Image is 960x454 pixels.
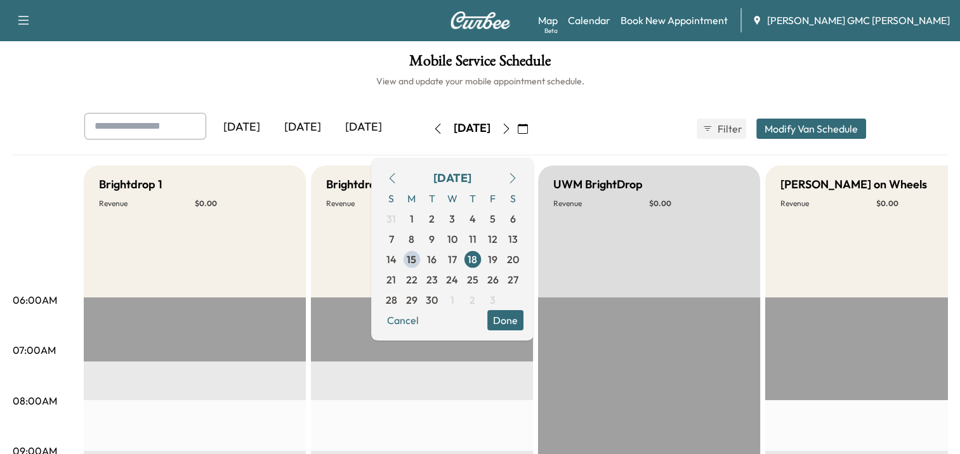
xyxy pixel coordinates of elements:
span: W [442,188,463,209]
h1: Mobile Service Schedule [13,53,947,75]
p: $ 0.00 [195,198,291,209]
span: 29 [406,292,418,308]
span: 10 [447,231,457,247]
span: 21 [386,272,396,287]
span: 17 [448,252,457,267]
div: Beta [544,26,558,36]
span: 19 [488,252,497,267]
p: 06:00AM [13,292,57,308]
h5: Brightdrop 1 [99,176,162,193]
p: Revenue [780,198,876,209]
span: 3 [449,211,455,226]
span: 15 [407,252,416,267]
div: [DATE] [454,120,490,136]
span: 14 [386,252,397,267]
span: S [503,188,523,209]
div: [DATE] [272,113,333,142]
a: Book New Appointment [621,13,728,28]
span: 5 [490,211,496,226]
span: 2 [470,292,475,308]
span: M [402,188,422,209]
span: 23 [426,272,438,287]
span: Filter [718,121,740,136]
span: T [422,188,442,209]
span: 2 [429,211,435,226]
span: T [463,188,483,209]
div: [DATE] [211,113,272,142]
span: 6 [510,211,516,226]
span: 7 [389,231,394,247]
span: 1 [450,292,454,308]
span: 12 [488,231,497,247]
h5: Brightdrop 2 [326,176,391,193]
h5: [PERSON_NAME] on Wheels [780,176,927,193]
p: 08:00AM [13,393,57,408]
span: 3 [490,292,496,308]
span: 20 [507,252,519,267]
span: 9 [429,231,435,247]
span: 18 [468,252,477,267]
img: Curbee Logo [450,11,511,29]
span: 26 [487,272,499,287]
p: Revenue [326,198,422,209]
span: 25 [467,272,478,287]
span: 1 [410,211,414,226]
p: Revenue [553,198,649,209]
span: 22 [406,272,418,287]
span: 11 [469,231,477,247]
a: MapBeta [538,13,558,28]
div: [DATE] [333,113,394,142]
p: 07:00AM [13,342,56,358]
a: Calendar [568,13,610,28]
div: [DATE] [433,169,471,187]
span: 27 [508,272,518,287]
span: 13 [508,231,518,247]
span: 24 [446,272,458,287]
span: 30 [426,292,438,308]
p: Revenue [99,198,195,209]
button: Cancel [381,310,424,330]
span: [PERSON_NAME] GMC [PERSON_NAME] [767,13,950,28]
p: $ 0.00 [649,198,745,209]
h5: UWM BrightDrop [553,176,643,193]
span: 16 [427,252,437,267]
span: F [483,188,503,209]
h6: View and update your mobile appointment schedule. [13,75,947,88]
span: 31 [386,211,396,226]
span: 28 [386,292,397,308]
span: S [381,188,402,209]
button: Filter [697,119,746,139]
button: Done [487,310,523,330]
span: 4 [470,211,476,226]
span: 8 [409,231,414,247]
button: Modify Van Schedule [756,119,866,139]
